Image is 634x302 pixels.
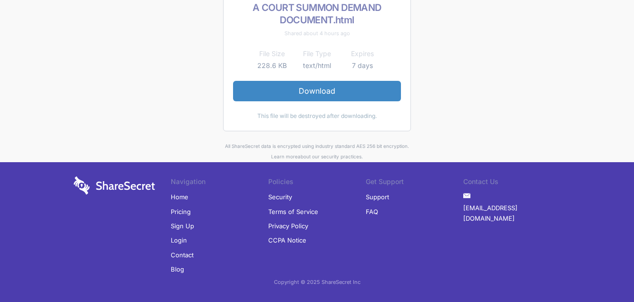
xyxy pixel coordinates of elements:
td: text/html [294,60,340,71]
iframe: Drift Widget Chat Controller [586,254,623,291]
li: Get Support [366,176,463,190]
div: All ShareSecret data is encrypted using industry standard AES 256 bit encryption. about our secur... [70,141,565,162]
li: Navigation [171,176,268,190]
a: Download [233,81,401,101]
td: 7 days [340,60,385,71]
a: Security [268,190,292,204]
a: FAQ [366,205,378,219]
a: Pricing [171,205,191,219]
a: Home [171,190,188,204]
a: Support [366,190,389,204]
a: Blog [171,262,184,276]
a: Privacy Policy [268,219,308,233]
a: Contact [171,248,194,262]
th: File Size [249,48,294,59]
h2: A COURT SUMMON DEMAND DOCUMENT.html [233,1,401,26]
a: Learn more [271,154,298,159]
img: logo-wordmark-white-trans-d4663122ce5f474addd5e946df7df03e33cb6a1c49d2221995e7729f52c070b2.svg [74,176,155,195]
div: Shared about 4 hours ago [233,28,401,39]
a: Sign Up [171,219,194,233]
a: Login [171,233,187,247]
a: CCPA Notice [268,233,306,247]
div: This file will be destroyed after downloading. [233,111,401,121]
li: Policies [268,176,366,190]
a: Terms of Service [268,205,318,219]
a: [EMAIL_ADDRESS][DOMAIN_NAME] [463,201,561,226]
td: 228.6 KB [249,60,294,71]
li: Contact Us [463,176,561,190]
th: File Type [294,48,340,59]
th: Expires [340,48,385,59]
